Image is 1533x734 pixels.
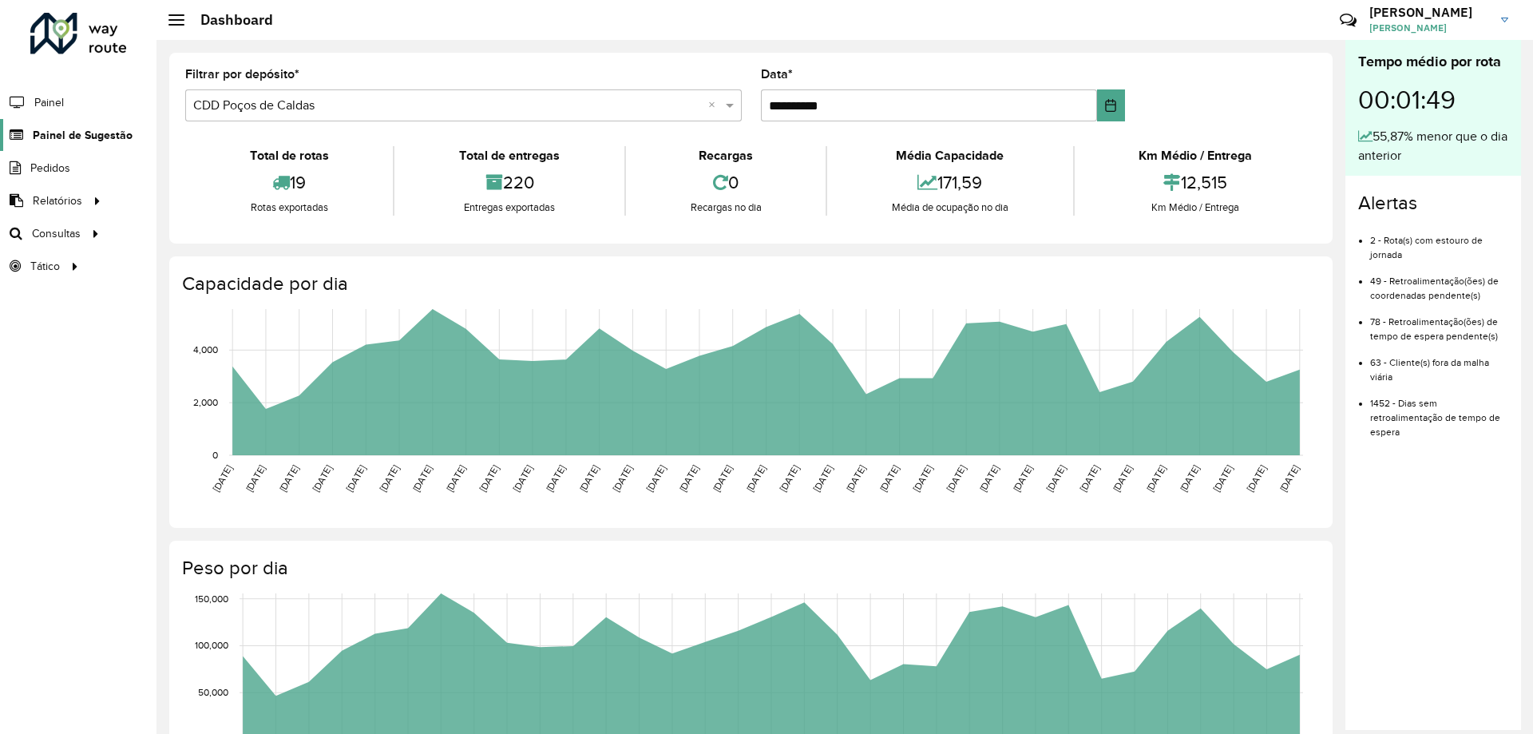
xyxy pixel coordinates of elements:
li: 49 - Retroalimentação(ões) de coordenadas pendente(s) [1370,262,1508,303]
text: 150,000 [195,593,228,604]
h4: Alertas [1358,192,1508,215]
text: [DATE] [244,463,267,494]
label: Filtrar por depósito [185,65,299,84]
div: 12,515 [1079,165,1313,200]
li: 63 - Cliente(s) fora da malha viária [1370,343,1508,384]
text: [DATE] [511,463,534,494]
text: [DATE] [778,463,801,494]
div: 55,87% menor que o dia anterior [1358,127,1508,165]
div: 19 [189,165,389,200]
span: Consultas [32,225,81,242]
span: Clear all [708,96,722,115]
h4: Capacidade por dia [182,272,1317,296]
text: [DATE] [211,463,234,494]
text: [DATE] [410,463,434,494]
text: [DATE] [977,463,1000,494]
div: 00:01:49 [1358,73,1508,127]
text: [DATE] [577,463,600,494]
span: Tático [30,258,60,275]
div: 0 [630,165,822,200]
span: Painel de Sugestão [33,127,133,144]
text: [DATE] [945,463,968,494]
button: Choose Date [1097,89,1125,121]
text: 100,000 [195,641,228,651]
div: 220 [398,165,620,200]
div: 171,59 [831,165,1068,200]
span: Painel [34,94,64,111]
text: [DATE] [711,463,734,494]
text: 4,000 [193,344,218,355]
div: Média Capacidade [831,146,1068,165]
li: 2 - Rota(s) com estouro de jornada [1370,221,1508,262]
div: Tempo médio por rota [1358,51,1508,73]
h2: Dashboard [184,11,273,29]
a: Contato Rápido [1331,3,1365,38]
div: Km Médio / Entrega [1079,200,1313,216]
span: [PERSON_NAME] [1369,21,1489,35]
text: [DATE] [877,463,901,494]
text: [DATE] [1178,463,1201,494]
text: [DATE] [611,463,634,494]
text: [DATE] [744,463,767,494]
li: 1452 - Dias sem retroalimentação de tempo de espera [1370,384,1508,439]
text: [DATE] [544,463,567,494]
text: [DATE] [1044,463,1068,494]
text: [DATE] [1111,463,1134,494]
text: 0 [212,450,218,460]
text: [DATE] [277,463,300,494]
div: Recargas no dia [630,200,822,216]
text: [DATE] [677,463,700,494]
div: Km Médio / Entrega [1079,146,1313,165]
text: 50,000 [198,687,228,697]
div: Total de entregas [398,146,620,165]
span: Pedidos [30,160,70,177]
div: Recargas [630,146,822,165]
text: [DATE] [644,463,667,494]
div: Entregas exportadas [398,200,620,216]
h4: Peso por dia [182,557,1317,580]
text: [DATE] [344,463,367,494]
text: [DATE] [1011,463,1034,494]
text: [DATE] [1144,463,1167,494]
div: Rotas exportadas [189,200,389,216]
text: [DATE] [1245,463,1268,494]
text: [DATE] [444,463,467,494]
h3: [PERSON_NAME] [1369,5,1489,20]
text: [DATE] [1277,463,1301,494]
text: [DATE] [844,463,867,494]
div: Média de ocupação no dia [831,200,1068,216]
text: [DATE] [811,463,834,494]
text: [DATE] [1211,463,1234,494]
span: Relatórios [33,192,82,209]
label: Data [761,65,793,84]
text: 2,000 [193,397,218,407]
text: [DATE] [1078,463,1101,494]
text: [DATE] [477,463,501,494]
text: [DATE] [911,463,934,494]
div: Total de rotas [189,146,389,165]
text: [DATE] [311,463,334,494]
li: 78 - Retroalimentação(ões) de tempo de espera pendente(s) [1370,303,1508,343]
text: [DATE] [378,463,401,494]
